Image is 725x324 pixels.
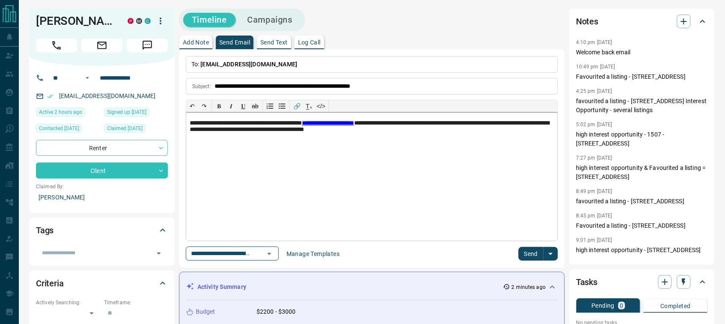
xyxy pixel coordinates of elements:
[576,88,612,94] p: 4:25 pm [DATE]
[576,64,615,70] p: 10:49 pm [DATE]
[36,276,64,290] h2: Criteria
[576,130,708,148] p: high interest opportunity - 1507 - [STREET_ADDRESS]
[257,307,296,316] p: $2200 - $3000
[576,72,708,81] p: Favourited a listing - [STREET_ADDRESS]
[576,275,597,289] h2: Tasks
[36,299,100,306] p: Actively Searching:
[660,303,691,309] p: Completed
[104,107,168,119] div: Sun Aug 26 2018
[249,100,261,112] button: ab
[104,299,168,306] p: Timeframe:
[127,39,168,52] span: Message
[281,247,345,261] button: Manage Templates
[198,100,210,112] button: ↷
[136,18,142,24] div: mrloft.ca
[576,155,612,161] p: 7:27 pm [DATE]
[576,213,612,219] p: 8:45 pm [DATE]
[576,122,612,128] p: 5:02 pm [DATE]
[153,247,165,259] button: Open
[264,100,276,112] button: Numbered list
[239,13,301,27] button: Campaigns
[183,39,209,45] p: Add Note
[183,13,236,27] button: Timeline
[225,100,237,112] button: 𝑰
[197,282,246,291] p: Activity Summary
[592,303,615,309] p: Pending
[36,39,77,52] span: Call
[128,18,134,24] div: property.ca
[59,92,156,99] a: [EMAIL_ADDRESS][DOMAIN_NAME]
[36,140,168,156] div: Renter
[298,39,321,45] p: Log Call
[36,183,168,190] p: Claimed By:
[576,272,708,292] div: Tasks
[576,197,708,206] p: favourited a listing - [STREET_ADDRESS]
[519,247,558,261] div: split button
[36,124,100,136] div: Mon Jun 06 2022
[263,248,275,260] button: Open
[36,163,168,178] div: Client
[36,223,54,237] h2: Tags
[145,18,151,24] div: condos.ca
[192,83,211,90] p: Subject:
[237,100,249,112] button: 𝐔
[576,11,708,32] div: Notes
[201,61,298,68] span: [EMAIL_ADDRESS][DOMAIN_NAME]
[39,124,79,133] span: Contacted [DATE]
[107,108,146,116] span: Signed up [DATE]
[576,15,598,28] h2: Notes
[315,100,327,112] button: </>
[219,39,250,45] p: Send Email
[576,188,612,194] p: 8:49 pm [DATE]
[576,48,708,57] p: Welcome back email
[196,307,215,316] p: Budget
[36,107,100,119] div: Sat Aug 16 2025
[576,39,612,45] p: 4:10 pm [DATE]
[576,237,612,243] p: 9:01 pm [DATE]
[36,273,168,294] div: Criteria
[276,100,288,112] button: Bullet list
[576,163,708,181] p: high interest opportunity & Favourited a listing = [STREET_ADDRESS]
[81,39,122,52] span: Email
[186,56,558,73] p: To:
[576,221,708,230] p: Favourited a listing - [STREET_ADDRESS]
[36,190,168,205] p: [PERSON_NAME]
[576,246,708,255] p: high interest opportunity - [STREET_ADDRESS]
[519,247,544,261] button: Send
[186,100,198,112] button: ↶
[252,103,259,110] s: ab
[82,73,92,83] button: Open
[303,100,315,112] button: T̲ₓ
[39,108,82,116] span: Active 2 hours ago
[36,14,115,28] h1: [PERSON_NAME]
[260,39,288,45] p: Send Text
[186,279,558,295] div: Activity Summary2 minutes ago
[104,124,168,136] div: Sun May 10 2020
[47,93,53,99] svg: Email Verified
[241,103,245,110] span: 𝐔
[576,97,708,115] p: favourited a listing - [STREET_ADDRESS] Interest Opportunity - several listings
[36,220,168,241] div: Tags
[512,283,546,291] p: 2 minutes ago
[291,100,303,112] button: 🔗
[213,100,225,112] button: 𝐁
[620,303,624,309] p: 0
[107,124,143,133] span: Claimed [DATE]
